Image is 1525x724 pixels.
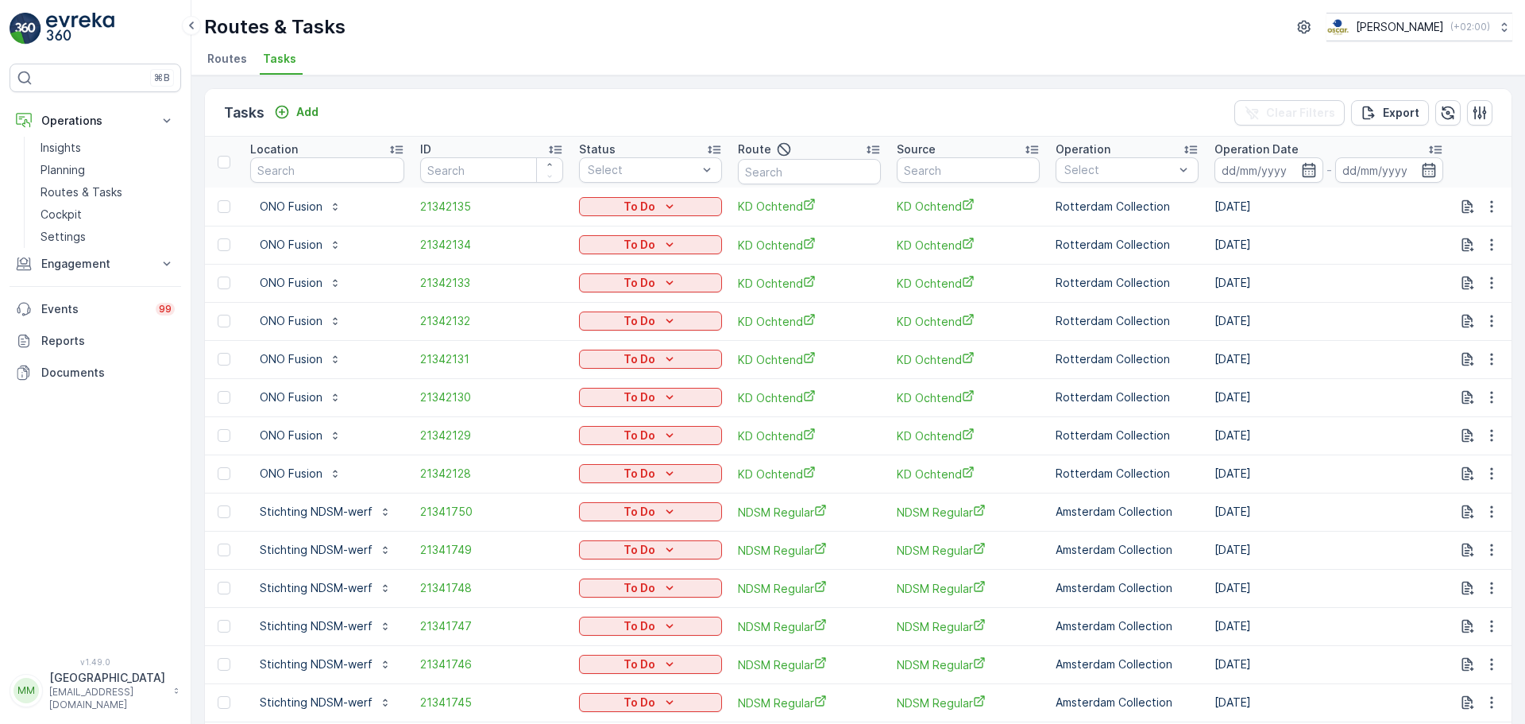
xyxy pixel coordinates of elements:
p: To Do [624,466,655,482]
button: Clear Filters [1234,100,1345,126]
a: 21342130 [420,389,563,405]
a: NDSM Regular [897,580,1040,597]
input: Search [250,157,404,183]
td: [DATE] [1206,302,1451,340]
button: To Do [579,464,722,483]
td: Rotterdam Collection [1048,378,1206,416]
img: logo [10,13,41,45]
span: Tasks [263,51,296,67]
p: ⌘B [154,72,170,84]
a: Reports [10,325,181,357]
a: 21341749 [420,542,563,558]
td: [DATE] [1206,416,1451,455]
p: Cockpit [41,207,82,223]
input: Search [738,159,881,184]
p: To Do [624,351,655,367]
span: KD Ochtend [738,351,881,368]
button: To Do [579,426,722,445]
p: Operations [41,113,149,129]
td: [DATE] [1206,455,1451,493]
p: [GEOGRAPHIC_DATA] [49,670,165,686]
button: Stichting NDSM-werf [250,652,401,677]
p: Planning [41,162,85,178]
div: Toggle Row Selected [218,620,230,633]
a: 21341748 [420,580,563,596]
a: KD Ochtend [897,275,1040,292]
p: To Do [624,199,655,215]
a: 21341745 [420,695,563,710]
p: To Do [624,237,655,253]
p: Select [1064,162,1174,178]
button: ONO Fusion [250,385,351,410]
a: Planning [34,159,181,181]
a: KD Ochtend [897,466,1040,482]
p: ONO Fusion [260,313,322,329]
span: NDSM Regular [897,618,1040,635]
p: To Do [624,656,655,672]
td: Amsterdam Collection [1048,569,1206,607]
a: KD Ochtend [738,198,881,215]
div: Toggle Row Selected [218,467,230,480]
p: Status [579,141,616,157]
span: 21342134 [420,237,563,253]
p: [PERSON_NAME] [1356,19,1444,35]
p: Operation [1056,141,1110,157]
p: [EMAIL_ADDRESS][DOMAIN_NAME] [49,686,165,711]
button: To Do [579,540,722,559]
span: v 1.49.0 [10,657,181,667]
a: KD Ochtend [897,198,1040,215]
span: KD Ochtend [897,428,1040,444]
div: Toggle Row Selected [218,544,230,556]
td: Rotterdam Collection [1048,188,1206,226]
button: ONO Fusion [250,232,351,257]
button: [PERSON_NAME](+02:00) [1326,13,1512,41]
p: Stichting NDSM-werf [260,695,373,710]
span: 21342129 [420,428,563,443]
div: Toggle Row Selected [218,315,230,327]
a: NDSM Regular [738,580,881,597]
button: To Do [579,502,722,521]
td: Amsterdam Collection [1048,607,1206,645]
div: Toggle Row Selected [218,429,230,442]
div: Toggle Row Selected [218,353,230,366]
p: To Do [624,580,655,596]
div: Toggle Row Selected [218,238,230,251]
a: KD Ochtend [738,428,881,444]
p: Operation Date [1214,141,1299,157]
span: KD Ochtend [897,313,1040,330]
span: 21342132 [420,313,563,329]
a: KD Ochtend [897,237,1040,254]
a: NDSM Regular [738,656,881,673]
span: NDSM Regular [738,618,881,635]
p: To Do [624,618,655,634]
a: NDSM Regular [738,695,881,711]
a: NDSM Regular [897,504,1040,521]
input: dd/mm/yyyy [1335,157,1444,183]
span: KD Ochtend [738,466,881,482]
a: NDSM Regular [738,504,881,521]
p: Documents [41,365,175,381]
a: NDSM Regular [738,542,881,559]
a: KD Ochtend [738,313,881,330]
td: Amsterdam Collection [1048,645,1206,683]
a: 21342133 [420,275,563,291]
span: KD Ochtend [738,389,881,406]
a: 21342128 [420,466,563,482]
p: ONO Fusion [260,389,322,405]
a: 21342135 [420,199,563,215]
a: KD Ochtend [738,237,881,254]
td: Rotterdam Collection [1048,226,1206,264]
a: 21341750 [420,504,563,520]
button: Export [1351,100,1429,126]
span: NDSM Regular [897,542,1040,559]
p: Stichting NDSM-werf [260,580,373,596]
